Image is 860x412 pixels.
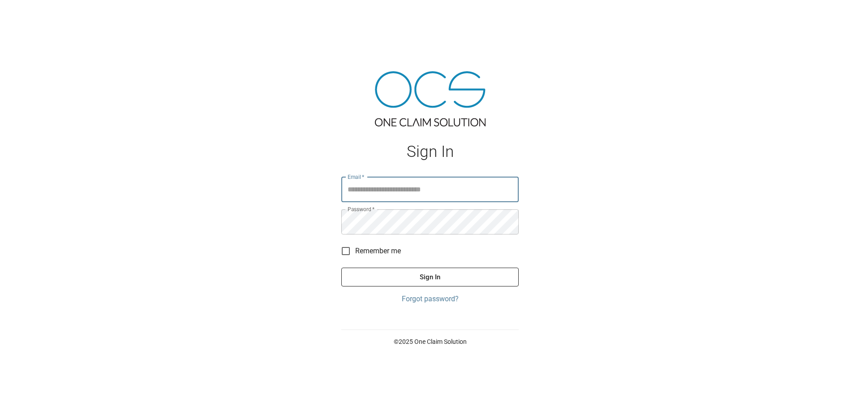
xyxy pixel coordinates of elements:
span: Remember me [355,246,401,256]
label: Email [348,173,365,181]
h1: Sign In [341,143,519,161]
button: Sign In [341,268,519,286]
label: Password [348,205,374,213]
a: Forgot password? [341,294,519,304]
img: ocs-logo-white-transparent.png [11,5,47,23]
img: ocs-logo-tra.png [375,71,486,126]
p: © 2025 One Claim Solution [341,337,519,346]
